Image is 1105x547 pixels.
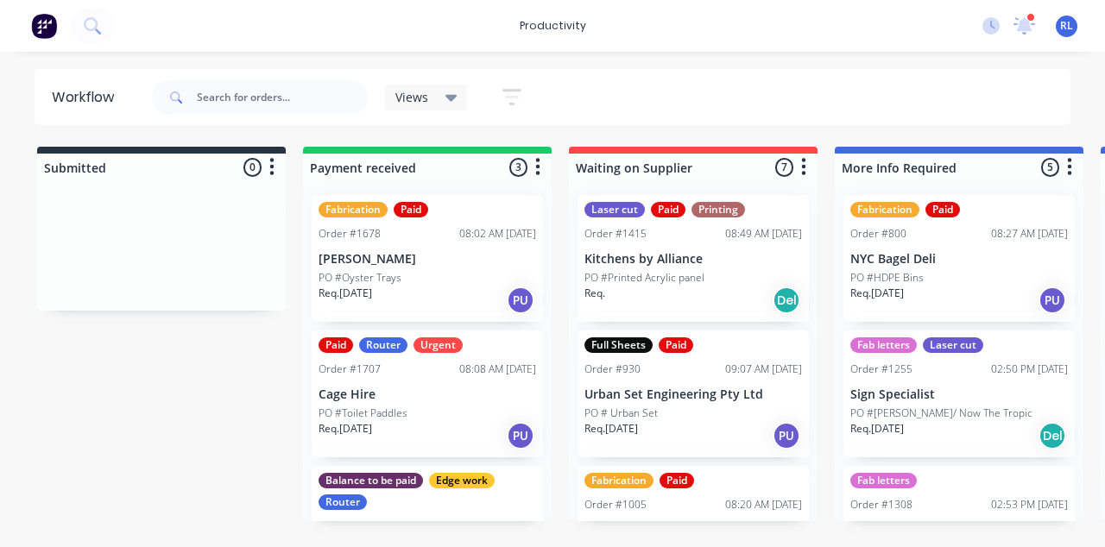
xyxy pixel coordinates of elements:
p: PO #Oyster Trays [319,270,401,286]
div: Order #1255 [850,362,912,377]
div: Paid [394,202,428,217]
div: Printing [691,202,745,217]
p: PO #Toilet Paddles [319,406,407,421]
div: Workflow [52,87,123,108]
p: NYC Bagel Deli [850,252,1068,267]
div: Del [1039,422,1066,450]
div: Full SheetsPaidOrder #93009:07 AM [DATE]Urban Set Engineering Pty LtdPO # Urban SetReq.[DATE]PU [578,330,809,457]
span: Views [395,88,428,106]
div: Laser cut [923,337,983,353]
p: Req. [DATE] [850,421,904,437]
div: Paid [660,473,694,488]
div: 08:49 AM [DATE] [725,226,802,242]
div: PU [1039,286,1066,314]
div: Order #1308 [850,497,912,512]
p: Cage Hire [319,387,536,402]
p: Req. [DATE] [850,286,904,301]
div: 08:27 AM [DATE] [991,226,1068,242]
div: Router [359,337,407,353]
span: RL [1060,18,1073,34]
p: [PERSON_NAME] [319,252,536,267]
div: PU [507,422,534,450]
div: Urgent [414,337,463,353]
p: Req. [DATE] [319,286,372,301]
p: Req. [DATE] [584,421,638,437]
p: Kitchens by Alliance [584,252,802,267]
div: Fabrication [584,473,654,488]
div: Order #800 [850,226,906,242]
div: Paid [651,202,685,217]
div: Fabrication [850,202,919,217]
p: PO #[PERSON_NAME]/ Now The Tropic [850,406,1032,421]
div: Edge work [429,473,495,488]
div: 02:53 PM [DATE] [991,497,1068,512]
div: 09:07 AM [DATE] [725,362,802,377]
div: Del [773,286,800,314]
div: FabricationPaidOrder #167808:02 AM [DATE][PERSON_NAME]PO #Oyster TraysReq.[DATE]PU [312,195,543,322]
div: Laser cut [584,202,645,217]
div: Full Sheets [584,337,653,353]
p: PO #Printed Acrylic panel [584,270,704,286]
div: Order #1678 [319,226,381,242]
div: Fab letters [850,337,917,353]
p: Urban Set Engineering Pty Ltd [584,387,802,402]
img: Factory [31,13,57,39]
p: Sign Specialist [850,387,1068,402]
p: PO # Urban Set [584,406,658,421]
p: Req. [584,286,605,301]
div: PU [507,286,534,314]
div: PaidRouterUrgentOrder #170708:08 AM [DATE]Cage HirePO #Toilet PaddlesReq.[DATE]PU [312,330,543,457]
div: Balance to be paid [319,473,423,488]
div: Laser cutPaidPrintingOrder #141508:49 AM [DATE]Kitchens by AlliancePO #Printed Acrylic panelReq.Del [578,195,809,322]
div: Paid [659,337,693,353]
div: 02:17 PM [DATE] [459,519,536,534]
div: Order #1738 [319,519,381,534]
div: Order #1005 [584,497,647,512]
input: Search for orders... [197,80,368,115]
div: Router [319,494,367,510]
p: PO #HDPE Bins [850,270,924,286]
div: 02:50 PM [DATE] [991,362,1068,377]
div: Order #1415 [584,226,647,242]
div: Fab lettersLaser cutOrder #125502:50 PM [DATE]Sign SpecialistPO #[PERSON_NAME]/ Now The TropicReq... [843,330,1075,457]
div: FabricationPaidOrder #80008:27 AM [DATE]NYC Bagel DeliPO #HDPE BinsReq.[DATE]PU [843,195,1075,322]
div: 08:02 AM [DATE] [459,226,536,242]
div: productivity [511,13,595,39]
div: Paid [319,337,353,353]
div: Order #930 [584,362,641,377]
div: Fabrication [319,202,388,217]
div: Fab letters [850,473,917,488]
div: Paid [925,202,960,217]
div: 08:20 AM [DATE] [725,497,802,512]
div: Order #1707 [319,362,381,377]
div: 08:08 AM [DATE] [459,362,536,377]
p: Req. [DATE] [319,421,372,437]
div: PU [773,422,800,450]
